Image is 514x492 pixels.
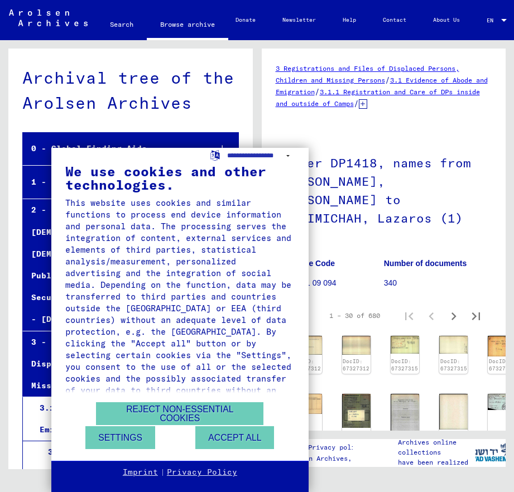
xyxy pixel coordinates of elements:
button: Settings [85,426,155,449]
div: This website uses cookies and similar functions to process end device information and personal da... [65,197,295,408]
button: Accept all [195,426,274,449]
a: Imprint [123,467,158,478]
a: Privacy Policy [167,467,237,478]
div: We use cookies and other technologies. [65,165,295,191]
button: Reject non-essential cookies [96,402,263,425]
